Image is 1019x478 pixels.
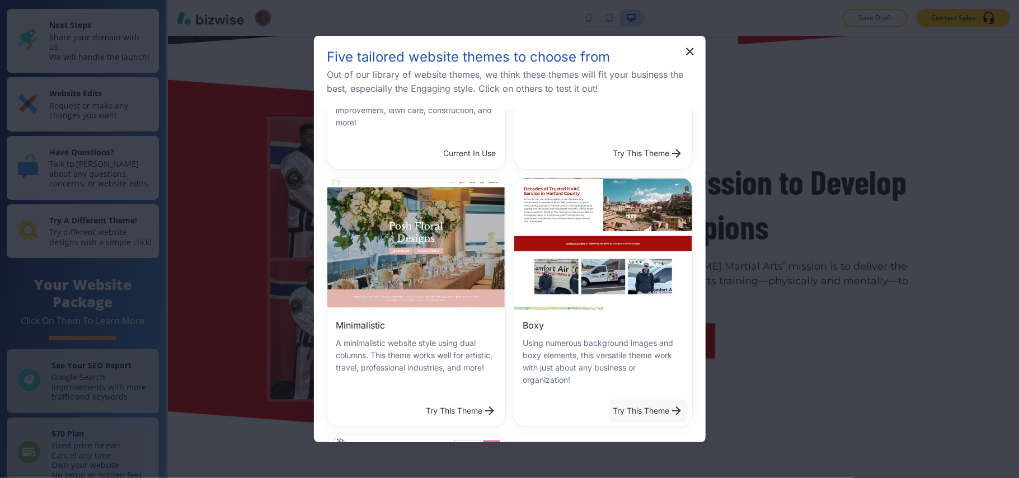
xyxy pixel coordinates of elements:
[327,49,611,65] h5: Five tailored website themes to choose from
[609,142,688,165] button: Professional ThemeProfessionalThis theme is professional and luxurious with an organized layout. ...
[422,400,501,422] button: Minimalistic ThemeMinimalisticA minimalistic website style using dual columns. This theme works w...
[523,318,544,332] h6: Boxy
[327,68,692,96] h6: Out of our library of website themes, we think these themes will fit your business the best, espe...
[336,337,496,374] p: A minimalistic website style using dual columns. This theme works well for artistic, travel, prof...
[523,337,683,386] p: Using numerous background images and boxy elements, this versatile theme work with just about any...
[336,318,386,332] h6: Minimalistic
[609,400,688,422] button: Boxy ThemeBoxyUsing numerous background images and boxy elements, this versatile theme work with ...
